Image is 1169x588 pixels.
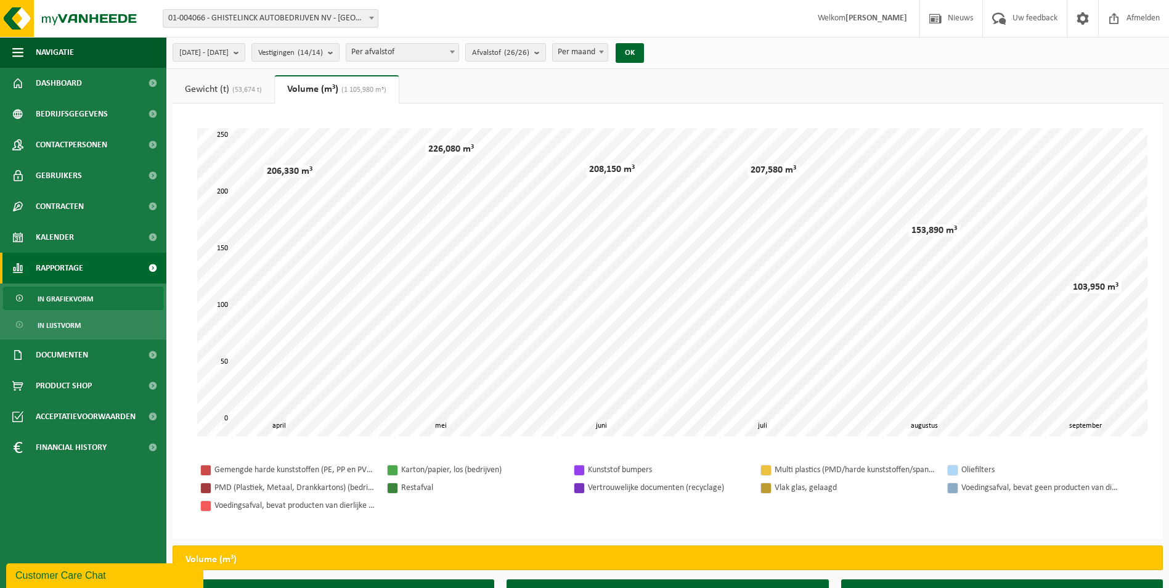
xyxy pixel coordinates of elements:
div: 207,580 m³ [747,164,799,176]
span: In grafiekvorm [38,287,93,311]
span: (53,674 t) [229,86,262,94]
span: Kalender [36,222,74,253]
span: Afvalstof [472,44,529,62]
div: Karton/papier, los (bedrijven) [401,462,561,478]
div: 153,890 m³ [908,224,960,237]
button: Afvalstof(26/26) [465,43,546,62]
div: Kunststof bumpers [588,462,748,478]
span: Acceptatievoorwaarden [36,401,136,432]
span: Per maand [553,44,608,61]
a: In grafiekvorm [3,287,163,310]
span: Navigatie [36,37,74,68]
span: Dashboard [36,68,82,99]
div: 226,080 m³ [425,143,477,155]
span: Contracten [36,191,84,222]
div: Vlak glas, gelaagd [775,480,935,496]
div: Voedingsafval, bevat geen producten van dierlijke oorsprong, onverpakt [961,480,1122,496]
span: [DATE] - [DATE] [179,44,229,62]
div: Multi plastics (PMD/harde kunststoffen/spanbanden/EPS/folie naturel/folie gemengd) [775,462,935,478]
div: Vertrouwelijke documenten (recyclage) [588,480,748,496]
span: Gebruikers [36,160,82,191]
span: (1 105,980 m³) [338,86,386,94]
iframe: chat widget [6,561,206,588]
button: [DATE] - [DATE] [173,43,245,62]
div: 103,950 m³ [1070,281,1122,293]
span: Documenten [36,340,88,370]
span: Contactpersonen [36,129,107,160]
a: Gewicht (t) [173,75,274,104]
span: Vestigingen [258,44,323,62]
span: 01-004066 - GHISTELINCK AUTOBEDRIJVEN NV - WAREGEM [163,9,378,28]
span: 01-004066 - GHISTELINCK AUTOBEDRIJVEN NV - WAREGEM [163,10,378,27]
span: Per maand [552,43,608,62]
div: PMD (Plastiek, Metaal, Drankkartons) (bedrijven) [214,480,375,496]
count: (26/26) [504,49,529,57]
h2: Volume (m³) [173,546,249,573]
count: (14/14) [298,49,323,57]
strong: [PERSON_NAME] [845,14,907,23]
a: Volume (m³) [275,75,399,104]
span: Per afvalstof [346,43,459,62]
span: Rapportage [36,253,83,284]
div: 206,330 m³ [264,165,316,178]
span: Product Shop [36,370,92,401]
div: 208,150 m³ [586,163,638,176]
button: Vestigingen(14/14) [251,43,340,62]
div: Voedingsafval, bevat producten van dierlijke oorsprong, onverpakt, categorie 3 [214,498,375,513]
div: Oliefilters [961,462,1122,478]
span: In lijstvorm [38,314,81,337]
button: OK [616,43,644,63]
div: Restafval [401,480,561,496]
a: In lijstvorm [3,313,163,337]
span: Per afvalstof [346,44,458,61]
span: Financial History [36,432,107,463]
div: Gemengde harde kunststoffen (PE, PP en PVC), recycleerbaar (industrieel) [214,462,375,478]
span: Bedrijfsgegevens [36,99,108,129]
